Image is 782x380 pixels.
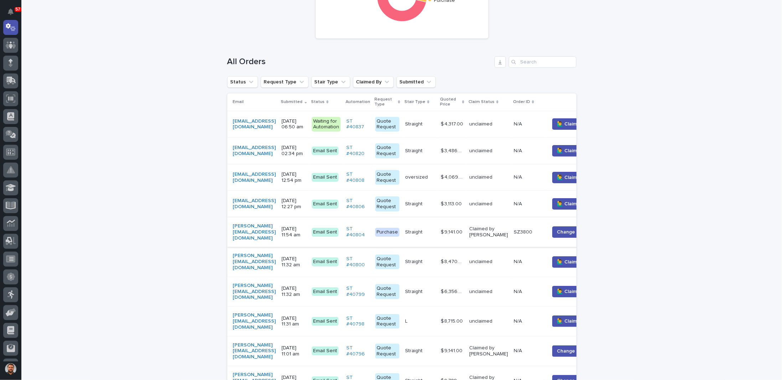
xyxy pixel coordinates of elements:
[261,76,309,88] button: Request Type
[227,217,610,247] tr: [PERSON_NAME][EMAIL_ADDRESS][DOMAIN_NAME] [DATE] 11:54 amEmail SentST #40804 PurchaseStraightStra...
[514,200,523,207] p: N/A
[469,121,508,127] p: unclaimed
[552,118,596,130] button: 🙋‍♂️ Claim Order
[281,98,303,106] p: Submitted
[233,171,276,184] a: [EMAIL_ADDRESS][DOMAIN_NAME]
[227,277,610,306] tr: [PERSON_NAME][EMAIL_ADDRESS][DOMAIN_NAME] [DATE] 11:32 amEmail SentST #40799 Quote RequestStraigh...
[233,223,276,241] a: [PERSON_NAME][EMAIL_ADDRESS][DOMAIN_NAME]
[227,111,610,138] tr: [EMAIL_ADDRESS][DOMAIN_NAME] [DATE] 06:50 amWaiting for AutomationST #40837 Quote RequestStraight...
[9,9,18,20] div: Notifications57
[282,315,306,328] p: [DATE] 11:31 am
[552,256,596,268] button: 🙋‍♂️ Claim Order
[514,228,534,235] p: SZ3800
[441,257,465,265] p: $ 8,470.00
[375,255,399,269] div: Quote Request
[233,342,276,360] a: [PERSON_NAME][EMAIL_ADDRESS][DOMAIN_NAME]
[16,7,20,12] p: 57
[441,200,463,207] p: $ 3,113.00
[468,98,494,106] p: Claim Status
[514,317,523,324] p: N/A
[469,345,508,357] p: Claimed by [PERSON_NAME]
[375,314,399,329] div: Quote Request
[312,346,338,355] div: Email Sent
[375,344,399,359] div: Quote Request
[3,361,18,376] button: users-avatar
[469,201,508,207] p: unclaimed
[469,174,508,180] p: unclaimed
[405,120,424,127] p: Straight
[405,317,409,324] p: L
[557,200,592,207] span: 🙋‍♂️ Claim Order
[312,257,338,266] div: Email Sent
[311,98,325,106] p: Status
[405,173,429,180] p: oversized
[282,171,306,184] p: [DATE] 12:54 pm
[227,57,492,67] h1: All Orders
[441,317,464,324] p: $ 8,715.00
[469,318,508,324] p: unclaimed
[557,147,592,154] span: 🙋‍♂️ Claim Order
[509,56,576,68] input: Search
[469,289,508,295] p: unclaimed
[227,247,610,277] tr: [PERSON_NAME][EMAIL_ADDRESS][DOMAIN_NAME] [DATE] 11:32 amEmail SentST #40800 Quote RequestStraigh...
[282,226,306,238] p: [DATE] 11:54 am
[405,287,424,295] p: Straight
[346,286,369,298] a: ST #40799
[552,198,596,210] button: 🙋‍♂️ Claim Order
[557,288,592,295] span: 🙋‍♂️ Claim Order
[227,164,610,191] tr: [EMAIL_ADDRESS][DOMAIN_NAME] [DATE] 12:54 pmEmail SentST #40808 Quote Requestoversizedoversized $...
[557,228,594,236] span: Change Claimer
[233,283,276,301] a: [PERSON_NAME][EMAIL_ADDRESS][DOMAIN_NAME]
[557,348,594,355] span: Change Claimer
[3,4,18,19] button: Notifications
[233,145,276,157] a: [EMAIL_ADDRESS][DOMAIN_NAME]
[441,228,464,235] p: $ 9,141.00
[513,98,530,106] p: Order ID
[405,200,424,207] p: Straight
[375,117,399,132] div: Quote Request
[397,76,436,88] button: Submitted
[346,256,369,268] a: ST #40800
[346,171,369,184] a: ST #40808
[227,307,610,336] tr: [PERSON_NAME][EMAIL_ADDRESS][DOMAIN_NAME] [DATE] 11:31 amEmail SentST #40798 Quote RequestLL $ 8,...
[552,145,596,156] button: 🙋‍♂️ Claim Order
[227,336,610,366] tr: [PERSON_NAME][EMAIL_ADDRESS][DOMAIN_NAME] [DATE] 11:01 amEmail SentST #40796 Quote RequestStraigh...
[282,345,306,357] p: [DATE] 11:01 am
[227,191,610,217] tr: [EMAIL_ADDRESS][DOMAIN_NAME] [DATE] 12:27 pmEmail SentST #40806 Quote RequestStraightStraight $ 3...
[514,346,523,354] p: N/A
[469,148,508,154] p: unclaimed
[552,345,599,357] button: Change Claimer
[514,147,523,154] p: N/A
[552,226,599,238] button: Change Claimer
[227,76,258,88] button: Status
[405,257,424,265] p: Straight
[557,120,592,128] span: 🙋‍♂️ Claim Order
[441,346,464,354] p: $ 9,141.00
[405,346,424,354] p: Straight
[312,147,338,155] div: Email Sent
[282,198,306,210] p: [DATE] 12:27 pm
[312,287,338,296] div: Email Sent
[375,143,399,158] div: Quote Request
[282,256,306,268] p: [DATE] 11:32 am
[440,96,460,109] p: Quoted Price
[312,228,338,237] div: Email Sent
[233,312,276,330] a: [PERSON_NAME][EMAIL_ADDRESS][DOMAIN_NAME]
[346,98,370,106] p: Automation
[441,147,465,154] p: $ 3,486.00
[441,120,465,127] p: $ 4,317.00
[346,118,369,130] a: ST #40837
[312,200,338,209] div: Email Sent
[233,253,276,271] a: [PERSON_NAME][EMAIL_ADDRESS][DOMAIN_NAME]
[346,145,369,157] a: ST #40820
[312,173,338,182] div: Email Sent
[514,287,523,295] p: N/A
[312,317,338,326] div: Email Sent
[552,315,596,327] button: 🙋‍♂️ Claim Order
[375,228,399,237] div: Purchase
[552,286,596,297] button: 🙋‍♂️ Claim Order
[233,198,276,210] a: [EMAIL_ADDRESS][DOMAIN_NAME]
[469,259,508,265] p: unclaimed
[282,145,306,157] p: [DATE] 02:34 pm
